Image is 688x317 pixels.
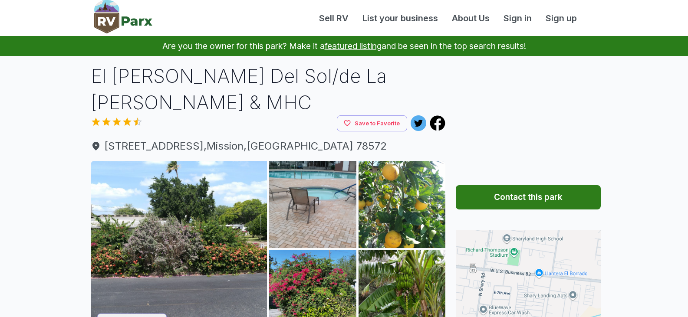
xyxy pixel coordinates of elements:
a: Sign up [539,12,584,25]
p: Are you the owner for this park? Make it a and be seen in the top search results! [10,36,678,56]
a: featured listing [325,41,382,51]
iframe: Advertisement [456,63,601,171]
a: List your business [356,12,445,25]
a: Sell RV [312,12,356,25]
img: AAcXr8rT6qCZMbxod0FzjJgpkrU645kBsr0Iroj9z1b8L9jfTXwfmfUf5ARuleqBoGCcI5ufs-3-y1y_yPY-WnUWD-45ua8cS... [359,161,446,248]
span: [STREET_ADDRESS] , Mission , [GEOGRAPHIC_DATA] 78572 [91,138,446,154]
button: Save to Favorite [337,115,407,131]
a: [STREET_ADDRESS],Mission,[GEOGRAPHIC_DATA] 78572 [91,138,446,154]
a: Sign in [497,12,539,25]
a: About Us [445,12,497,25]
button: Contact this park [456,185,601,209]
h1: El [PERSON_NAME] Del Sol/de La [PERSON_NAME] & MHC [91,63,446,115]
img: AAcXr8p1rIT2swV0zGfC6k9ZNIkqNvgsh29g0IiyZGd8sZH_zDoANUQZ-75tQvQRvRAa5RdckY5Ht5Gi2gUUy5h1Jz-6Kq5iX... [269,161,356,248]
